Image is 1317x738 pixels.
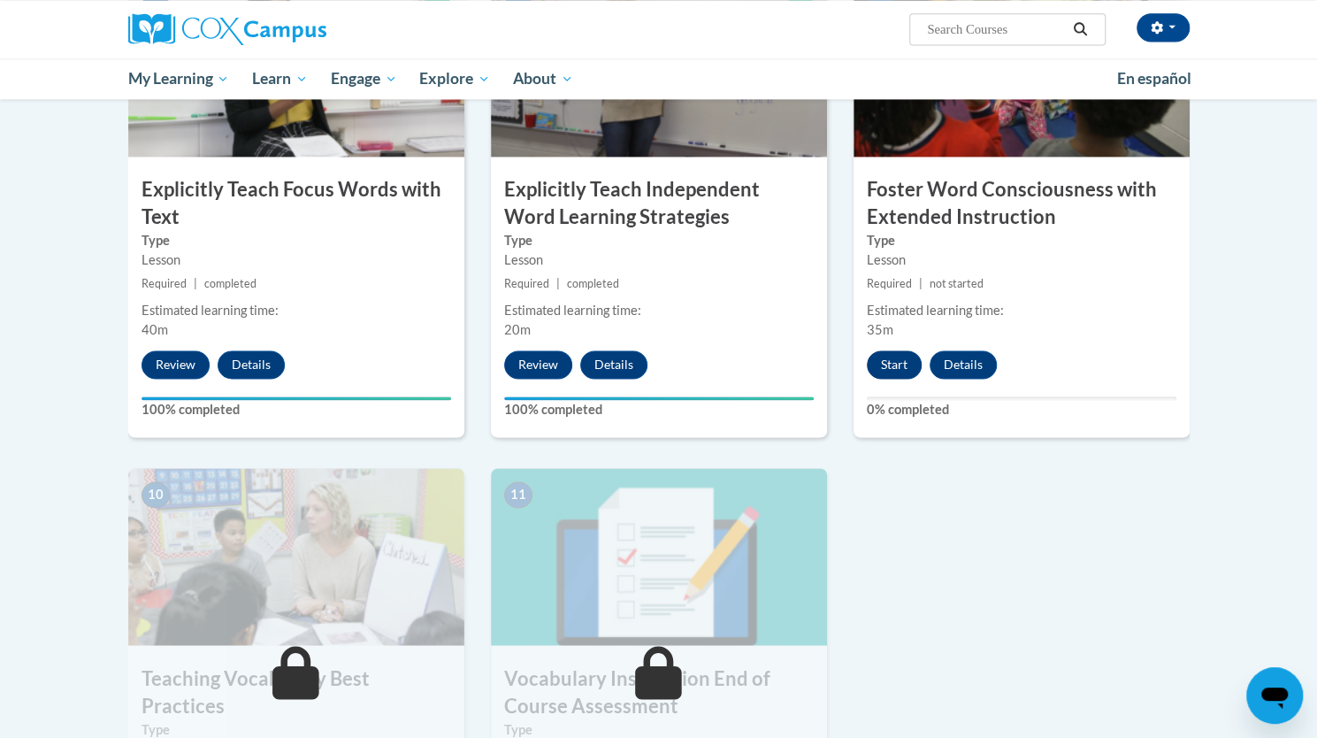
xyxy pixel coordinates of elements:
[556,277,560,290] span: |
[128,176,464,231] h3: Explicitly Teach Focus Words with Text
[867,250,1176,270] div: Lesson
[1246,667,1303,724] iframe: Button to launch messaging window
[142,301,451,320] div: Estimated learning time:
[252,68,308,89] span: Learn
[408,58,502,99] a: Explore
[142,350,210,379] button: Review
[128,665,464,719] h3: Teaching Vocabulary Best Practices
[930,277,984,290] span: not started
[930,350,997,379] button: Details
[204,277,257,290] span: completed
[117,58,241,99] a: My Learning
[504,231,814,250] label: Type
[867,277,912,290] span: Required
[919,277,923,290] span: |
[319,58,409,99] a: Engage
[1137,13,1190,42] button: Account Settings
[331,68,397,89] span: Engage
[142,277,187,290] span: Required
[867,400,1176,419] label: 0% completed
[504,400,814,419] label: 100% completed
[142,322,168,337] span: 40m
[241,58,319,99] a: Learn
[504,250,814,270] div: Lesson
[419,68,490,89] span: Explore
[142,250,451,270] div: Lesson
[142,400,451,419] label: 100% completed
[194,277,197,290] span: |
[218,350,285,379] button: Details
[127,68,229,89] span: My Learning
[102,58,1216,99] div: Main menu
[491,468,827,645] img: Course Image
[513,68,573,89] span: About
[504,277,549,290] span: Required
[580,350,647,379] button: Details
[504,301,814,320] div: Estimated learning time:
[1067,19,1093,40] button: Search
[142,231,451,250] label: Type
[1117,69,1191,88] span: En español
[502,58,585,99] a: About
[128,468,464,645] img: Course Image
[142,396,451,400] div: Your progress
[867,301,1176,320] div: Estimated learning time:
[504,350,572,379] button: Review
[504,322,531,337] span: 20m
[491,176,827,231] h3: Explicitly Teach Independent Word Learning Strategies
[867,350,922,379] button: Start
[854,176,1190,231] h3: Foster Word Consciousness with Extended Instruction
[128,13,326,45] img: Cox Campus
[142,481,170,508] span: 10
[1106,60,1203,97] a: En español
[504,396,814,400] div: Your progress
[128,13,464,45] a: Cox Campus
[567,277,619,290] span: completed
[504,481,532,508] span: 11
[867,322,893,337] span: 35m
[867,231,1176,250] label: Type
[925,19,1067,40] input: Search Courses
[491,665,827,719] h3: Vocabulary Instruction End of Course Assessment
